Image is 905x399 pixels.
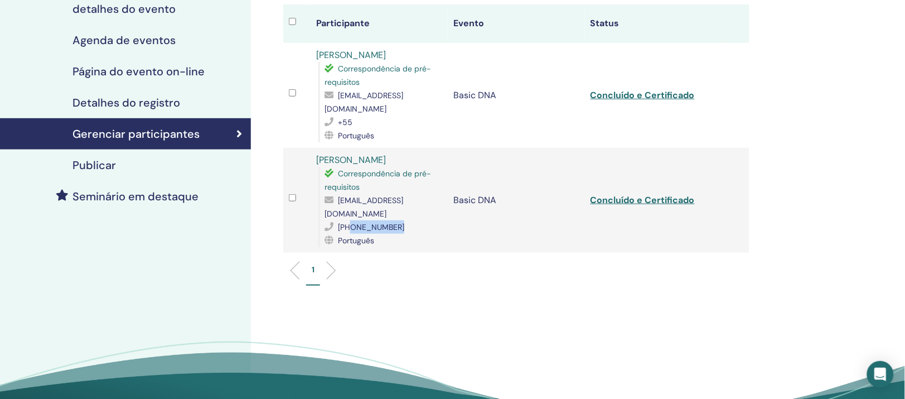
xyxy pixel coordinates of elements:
span: Correspondência de pré-requisitos [325,64,431,87]
h4: Detalhes do registro [72,96,180,109]
th: Status [585,4,722,43]
span: Português [338,131,374,141]
th: Evento [448,4,585,43]
span: [EMAIL_ADDRESS][DOMAIN_NAME] [325,90,403,114]
a: Concluído e Certificado [591,194,695,206]
span: Correspondência de pré-requisitos [325,169,431,192]
th: Participante [311,4,448,43]
div: Open Intercom Messenger [867,361,894,388]
p: 1 [312,264,314,276]
h4: Página do evento on-line [72,65,205,78]
h4: Agenda de eventos [72,33,176,47]
span: [PHONE_NUMBER] [338,222,404,232]
h4: Publicar [72,158,116,172]
a: [PERSON_NAME] [316,49,386,61]
a: Concluído e Certificado [591,89,695,101]
span: [EMAIL_ADDRESS][DOMAIN_NAME] [325,195,403,219]
h4: Seminário em destaque [72,190,199,203]
td: Basic DNA [448,43,585,148]
h4: detalhes do evento [72,2,176,16]
span: Português [338,235,374,246]
span: +55 [338,117,352,127]
a: [PERSON_NAME] [316,154,386,166]
td: Basic DNA [448,148,585,253]
h4: Gerenciar participantes [72,127,200,141]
